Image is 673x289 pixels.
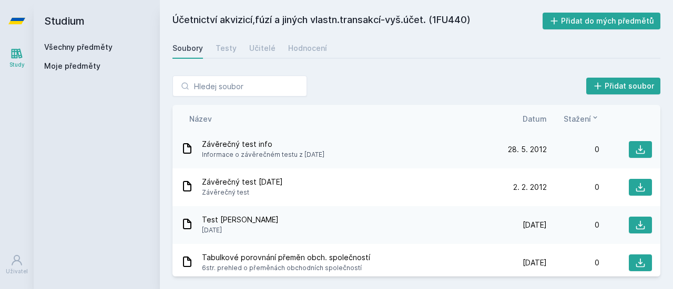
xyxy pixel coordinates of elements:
div: Uživatel [6,267,28,275]
span: Tabulkové porovnání přeměn obch. společností [202,252,370,263]
a: Testy [216,38,237,59]
span: [DATE] [523,258,547,268]
div: Hodnocení [288,43,327,53]
span: Moje předměty [44,61,100,71]
a: Study [2,42,32,74]
div: Učitelé [249,43,276,53]
span: 28. 5. 2012 [508,144,547,155]
button: Název [189,113,212,124]
input: Hledej soubor [172,76,307,97]
span: Závěrečný test [202,187,283,198]
button: Přidat soubor [586,78,661,94]
span: [DATE] [202,225,279,236]
div: 0 [547,182,599,192]
span: Test [PERSON_NAME] [202,215,279,225]
span: Stažení [564,113,591,124]
div: 0 [547,220,599,230]
button: Stažení [564,113,599,124]
h2: Účetnictví akvizicí,fúzí a jiných vlastn.transakcí-vyš.účet. (1FU440) [172,13,543,29]
a: Hodnocení [288,38,327,59]
span: Informace o závěrečném testu z [DATE] [202,149,324,160]
span: [DATE] [523,220,547,230]
div: Testy [216,43,237,53]
div: 0 [547,144,599,155]
button: Datum [523,113,547,124]
span: 6str. prehled o přeměnách obchodních společností [202,263,370,273]
a: Soubory [172,38,203,59]
div: 0 [547,258,599,268]
a: Všechny předměty [44,42,113,51]
span: Závěrečný test [DATE] [202,177,283,187]
div: Study [9,61,25,69]
div: Soubory [172,43,203,53]
a: Učitelé [249,38,276,59]
a: Uživatel [2,249,32,281]
span: 2. 2. 2012 [513,182,547,192]
button: Přidat do mých předmětů [543,13,661,29]
span: Závěrečný test info [202,139,324,149]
